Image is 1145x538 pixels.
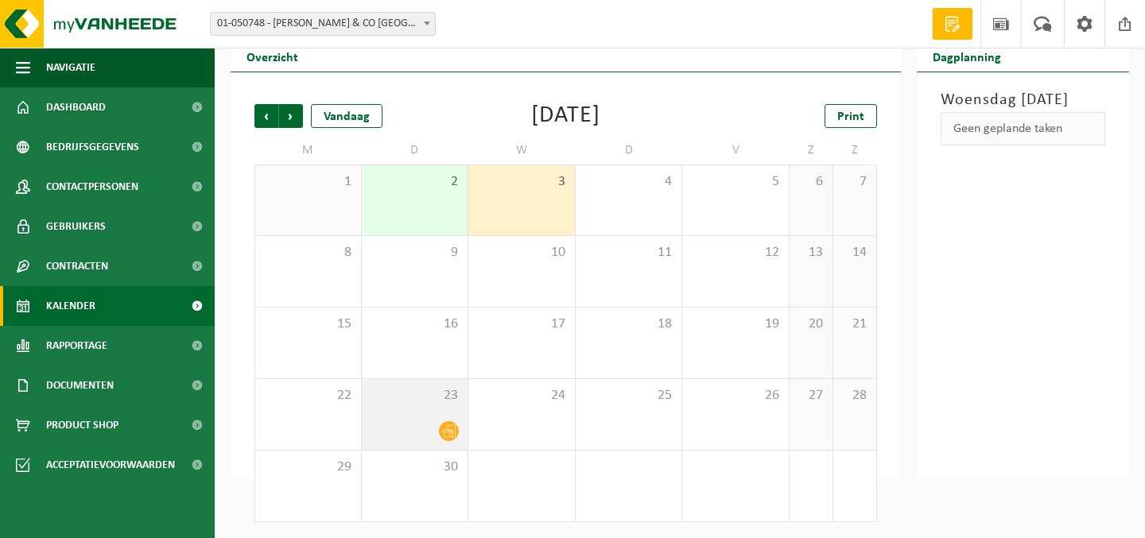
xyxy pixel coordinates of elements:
[682,136,790,164] td: V
[790,136,833,164] td: Z
[46,207,106,246] span: Gebruikers
[476,315,567,333] span: 17
[370,173,460,191] span: 2
[231,41,314,72] h2: Overzicht
[279,104,303,128] span: Volgende
[311,104,382,128] div: Vandaag
[690,315,781,333] span: 19
[690,244,781,261] span: 12
[841,244,868,261] span: 14
[263,315,353,333] span: 15
[941,88,1106,112] h3: Woensdag [DATE]
[531,104,600,128] div: [DATE]
[833,136,877,164] td: Z
[917,41,1017,72] h2: Dagplanning
[46,286,95,326] span: Kalender
[46,48,95,87] span: Navigatie
[46,246,108,286] span: Contracten
[841,387,868,404] span: 28
[798,244,825,261] span: 13
[46,366,114,405] span: Documenten
[798,315,825,333] span: 20
[263,244,353,261] span: 8
[263,387,353,404] span: 22
[46,127,139,167] span: Bedrijfsgegevens
[584,173,674,191] span: 4
[841,315,868,333] span: 21
[941,112,1106,145] div: Geen geplande taken
[254,136,362,164] td: M
[576,136,683,164] td: D
[370,315,460,333] span: 16
[584,387,674,404] span: 25
[254,104,278,128] span: Vorige
[263,459,353,476] span: 29
[690,173,781,191] span: 5
[46,445,175,485] span: Acceptatievoorwaarden
[362,136,469,164] td: D
[370,459,460,476] span: 30
[825,104,877,128] a: Print
[46,405,118,445] span: Product Shop
[476,387,567,404] span: 24
[370,387,460,404] span: 23
[841,173,868,191] span: 7
[263,173,353,191] span: 1
[584,315,674,333] span: 18
[476,244,567,261] span: 10
[211,13,435,35] span: 01-050748 - GOEMAERE & CO NV - GELUWE
[210,12,436,36] span: 01-050748 - GOEMAERE & CO NV - GELUWE
[468,136,576,164] td: W
[837,110,864,123] span: Print
[798,173,825,191] span: 6
[690,387,781,404] span: 26
[46,326,107,366] span: Rapportage
[46,167,138,207] span: Contactpersonen
[584,244,674,261] span: 11
[46,87,106,127] span: Dashboard
[370,244,460,261] span: 9
[476,173,567,191] span: 3
[798,387,825,404] span: 27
